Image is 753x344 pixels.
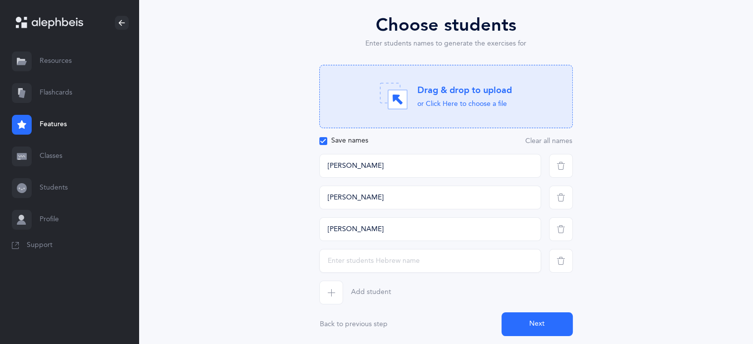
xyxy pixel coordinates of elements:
button: Next [502,312,573,336]
button: Add student [319,281,391,304]
div: Save names [319,136,368,146]
button: Back to previous step [319,320,388,328]
span: Add student [351,288,391,297]
input: Enter students Hebrew name [319,154,541,178]
div: Enter students names to generate the exercises for [319,39,573,49]
div: Drag & drop to upload [417,84,512,97]
button: Clear all names [525,137,573,145]
input: Enter students Hebrew name [319,249,541,273]
input: Enter students Hebrew name [319,217,541,241]
div: or Click Here to choose a file [417,99,512,109]
span: Support [27,241,52,250]
div: Choose students [319,12,573,39]
input: Enter students Hebrew name [319,186,541,209]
